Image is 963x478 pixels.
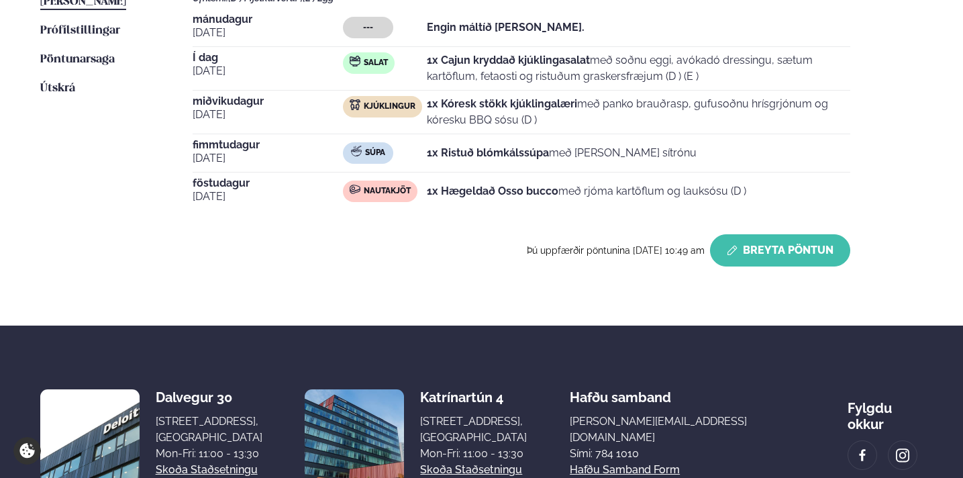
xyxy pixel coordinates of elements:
span: Kjúklingur [364,101,415,112]
span: föstudagur [193,178,343,189]
div: Katrínartún 4 [420,389,527,405]
span: Súpa [365,148,385,158]
strong: Engin máltíð [PERSON_NAME]. [427,21,585,34]
p: með panko brauðrasp, gufusoðnu hrísgrjónum og kóresku BBQ sósu (D ) [427,96,850,128]
span: [DATE] [193,63,343,79]
div: Mon-Fri: 11:00 - 13:30 [420,446,527,462]
span: Hafðu samband [570,379,671,405]
span: [DATE] [193,150,343,166]
div: Fylgdu okkur [848,389,923,432]
span: Í dag [193,52,343,63]
img: beef.svg [350,184,360,195]
p: með soðnu eggi, avókadó dressingu, sætum kartöflum, fetaosti og ristuðum graskersfræjum (D ) (E ) [427,52,850,85]
a: Skoða staðsetningu [420,462,522,478]
strong: 1x Hægeldað Osso bucco [427,185,558,197]
p: með [PERSON_NAME] sítrónu [427,145,697,161]
a: Pöntunarsaga [40,52,115,68]
a: Hafðu samband form [570,462,680,478]
span: miðvikudagur [193,96,343,107]
span: Nautakjöt [364,186,411,197]
div: Mon-Fri: 11:00 - 13:30 [156,446,262,462]
span: [DATE] [193,25,343,41]
span: --- [363,22,373,33]
a: image alt [848,441,876,469]
img: image alt [895,448,910,463]
span: [DATE] [193,189,343,205]
span: fimmtudagur [193,140,343,150]
a: Skoða staðsetningu [156,462,258,478]
span: mánudagur [193,14,343,25]
span: Prófílstillingar [40,25,120,36]
strong: 1x Kóresk stökk kjúklingalæri [427,97,577,110]
img: salad.svg [350,56,360,66]
img: soup.svg [351,146,362,156]
span: [DATE] [193,107,343,123]
a: image alt [889,441,917,469]
a: Prófílstillingar [40,23,120,39]
p: með rjóma kartöflum og lauksósu (D ) [427,183,746,199]
span: Þú uppfærðir pöntunina [DATE] 10:49 am [527,245,705,256]
div: [STREET_ADDRESS], [GEOGRAPHIC_DATA] [156,414,262,446]
span: Útskrá [40,83,75,94]
img: chicken.svg [350,99,360,110]
strong: 1x Cajun kryddað kjúklingasalat [427,54,590,66]
span: Pöntunarsaga [40,54,115,65]
button: Breyta Pöntun [710,234,850,267]
img: image alt [855,448,870,463]
a: [PERSON_NAME][EMAIL_ADDRESS][DOMAIN_NAME] [570,414,805,446]
strong: 1x Ristuð blómkálssúpa [427,146,549,159]
div: Dalvegur 30 [156,389,262,405]
div: [STREET_ADDRESS], [GEOGRAPHIC_DATA] [420,414,527,446]
a: Útskrá [40,81,75,97]
p: Sími: 784 1010 [570,446,805,462]
span: Salat [364,58,388,68]
a: Cookie settings [13,437,41,465]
